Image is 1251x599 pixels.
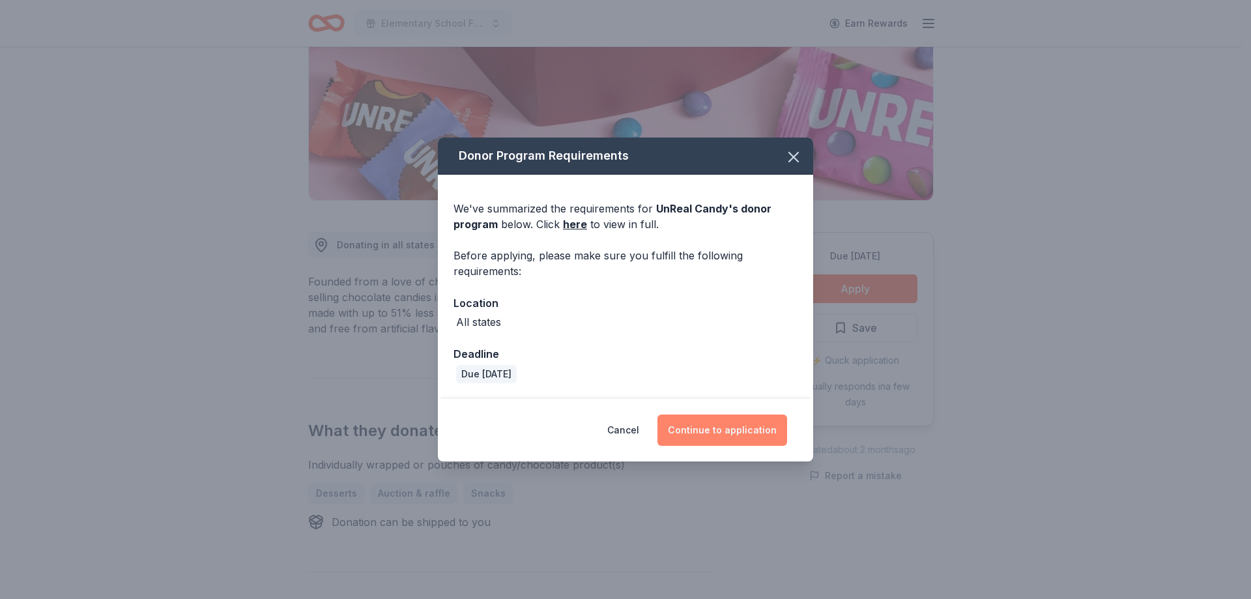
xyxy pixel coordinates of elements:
div: Before applying, please make sure you fulfill the following requirements: [453,248,798,279]
div: All states [456,314,501,330]
a: here [563,216,587,232]
div: We've summarized the requirements for below. Click to view in full. [453,201,798,232]
div: Location [453,295,798,312]
div: Deadline [453,345,798,362]
div: Donor Program Requirements [438,138,813,175]
div: Due [DATE] [456,365,517,383]
button: Cancel [607,415,639,446]
button: Continue to application [657,415,787,446]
